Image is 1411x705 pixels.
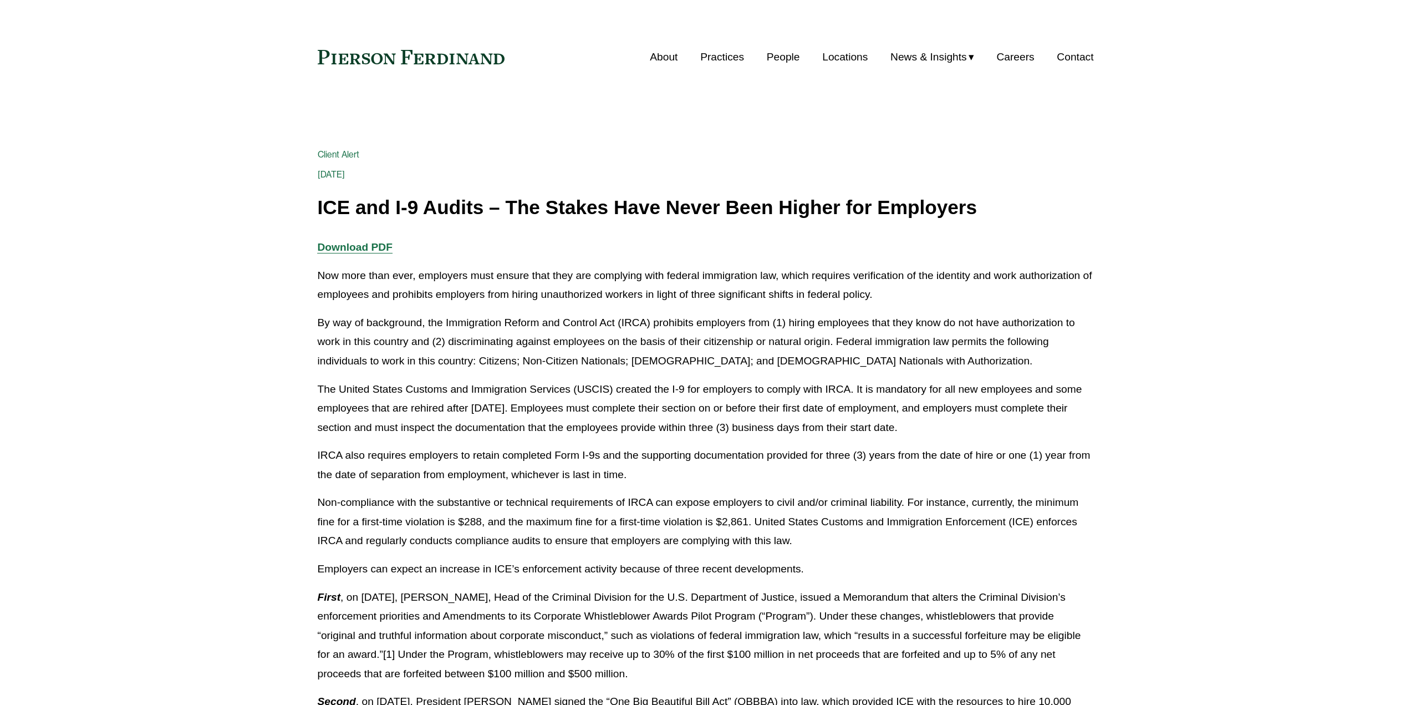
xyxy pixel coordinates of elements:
[318,313,1094,371] p: By way of background, the Immigration Reform and Control Act (IRCA) prohibits employers from (1) ...
[318,149,360,160] a: Client Alert
[890,48,967,67] span: News & Insights
[890,47,974,68] a: folder dropdown
[1057,47,1093,68] a: Contact
[318,446,1094,484] p: IRCA also requires employers to retain completed Form I-9s and the supporting documentation provi...
[650,47,678,68] a: About
[318,266,1094,305] p: Now more than ever, employers must ensure that they are complying with federal immigration law, w...
[318,588,1094,684] p: , on [DATE], [PERSON_NAME], Head of the Criminal Division for the U.S. Department of Justice, iss...
[700,47,744,68] a: Practices
[318,197,1094,219] h1: ICE and I-9 Audits – The Stakes Have Never Been Higher for Employers
[318,493,1094,551] p: Non-compliance with the substantive or technical requirements of IRCA can expose employers to civ...
[318,241,393,253] a: Download PDF
[822,47,868,68] a: Locations
[318,169,345,180] span: [DATE]
[767,47,800,68] a: People
[318,380,1094,438] p: The United States Customs and Immigration Services (USCIS) created the I-9 for employers to compl...
[996,47,1034,68] a: Careers
[318,591,341,603] em: First
[318,560,1094,579] p: Employers can expect an increase in ICE’s enforcement activity because of three recent developments.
